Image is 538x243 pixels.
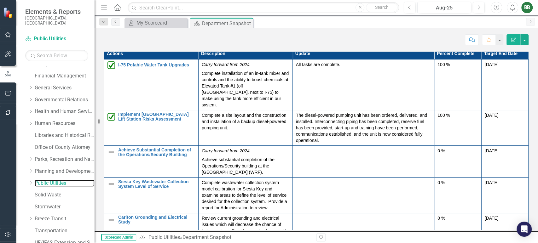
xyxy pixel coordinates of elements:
button: Search [366,3,397,12]
span: [DATE] [485,215,499,220]
a: Carlton Grounding and Electrical Study [118,215,195,224]
a: Public Utilities [25,35,88,42]
a: Libraries and Historical Resources [35,132,95,139]
span: [DATE] [485,180,499,185]
div: » [139,234,311,241]
td: Double-Click to Edit [292,212,434,242]
a: Financial Management [35,72,95,80]
p: Complete a site layout and the construction and installation of a backup diesel-powered pumping u... [202,112,289,131]
a: Achieve Substantial Completion of the Operations/Security Building [118,147,195,157]
td: Double-Click to Edit [198,59,292,110]
span: Scorecard Admin [101,234,136,240]
td: Double-Click to Edit [198,177,292,212]
p: Complete wastewater collection system model calibration for Siesta Key and examine areas to defin... [202,179,289,211]
td: Double-Click to Edit [434,177,481,212]
div: 0 % [437,147,478,154]
a: Health and Human Services [35,108,95,115]
div: 100 % [437,61,478,67]
button: Aug-25 [417,2,471,13]
p: Complete installation of an in-tank mixer and controls and the ability to boost chemicals at Elev... [202,69,289,108]
td: Double-Click to Edit [198,212,292,242]
em: Carry forward from 2024. [202,62,251,67]
a: Implement [GEOGRAPHIC_DATA] Lift Station Risks Assessment [118,112,195,121]
a: Parks, Recreation and Natural Resources [35,156,95,163]
a: Siesta Key Wastewater Collection System Level of Service [118,179,195,189]
div: Department Snapshot [182,234,231,240]
td: Double-Click to Edit Right Click for Context Menu [104,110,199,145]
td: Double-Click to Edit Right Click for Context Menu [104,177,199,212]
td: Double-Click to Edit [292,110,434,145]
span: [DATE] [485,112,499,117]
input: Search ClearPoint... [128,2,399,13]
img: Completed [107,113,115,120]
td: Double-Click to Edit [481,177,528,212]
td: Double-Click to Edit [434,110,481,145]
a: Office of County Attorney [35,144,95,151]
td: Double-Click to Edit Right Click for Context Menu [104,145,199,177]
div: Department Snapshot [202,20,252,27]
small: [GEOGRAPHIC_DATA], [GEOGRAPHIC_DATA] [25,15,88,26]
a: Public Utilities [35,180,95,187]
img: ClearPoint Strategy [3,7,14,18]
span: Elements & Reports [25,8,88,15]
img: Not Defined [107,180,115,188]
input: Search Below... [25,50,88,61]
em: Carry forward from 2024. [202,148,251,153]
td: Double-Click to Edit [481,212,528,242]
a: Solid Waste [35,191,95,199]
a: General Services [35,84,95,92]
td: Double-Click to Edit Right Click for Context Menu [104,59,199,110]
a: I-75 Potable Water Tank Upgrades [118,62,195,67]
span: Search [375,5,389,10]
button: BB [521,2,533,13]
a: Governmental Relations [35,96,95,104]
div: 0 % [437,179,478,185]
a: Stormwater [35,203,95,211]
a: Transportation [35,227,95,235]
p: Review current grounding and electrical issues which will decrease the chance of losing motors. P... [202,215,289,240]
img: Completed [107,61,115,69]
div: Aug-25 [419,4,469,12]
td: Double-Click to Edit [434,145,481,177]
td: Double-Click to Edit [481,145,528,177]
td: Double-Click to Edit [198,145,292,177]
img: Not Defined [107,216,115,223]
span: [DATE] [485,62,499,67]
a: Human Resources [35,120,95,127]
td: Double-Click to Edit [481,59,528,110]
a: My Scorecard [126,19,186,27]
p: All tasks are complete. [296,61,431,67]
img: Not Defined [107,148,115,156]
p: Achieve substantial completion of the Operations/Security building at the [GEOGRAPHIC_DATA] (WRF). [202,155,289,175]
div: 0 % [437,215,478,221]
td: Double-Click to Edit Right Click for Context Menu [104,212,199,242]
td: Double-Click to Edit [434,59,481,110]
a: Planning and Development Services [35,168,95,175]
p: The diesel-powered pumping unit has been ordered, delivered, and installed. Interconnecting pipin... [296,112,431,143]
a: Public Utilities [148,234,180,240]
td: Double-Click to Edit [292,59,434,110]
td: Double-Click to Edit [292,145,434,177]
span: [DATE] [485,148,499,153]
div: Open Intercom Messenger [517,222,532,237]
div: 100 % [437,112,478,118]
td: Double-Click to Edit [198,110,292,145]
div: My Scorecard [136,19,186,27]
a: Breeze Transit [35,215,95,223]
td: Double-Click to Edit [434,212,481,242]
td: Double-Click to Edit [481,110,528,145]
td: Double-Click to Edit [292,177,434,212]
